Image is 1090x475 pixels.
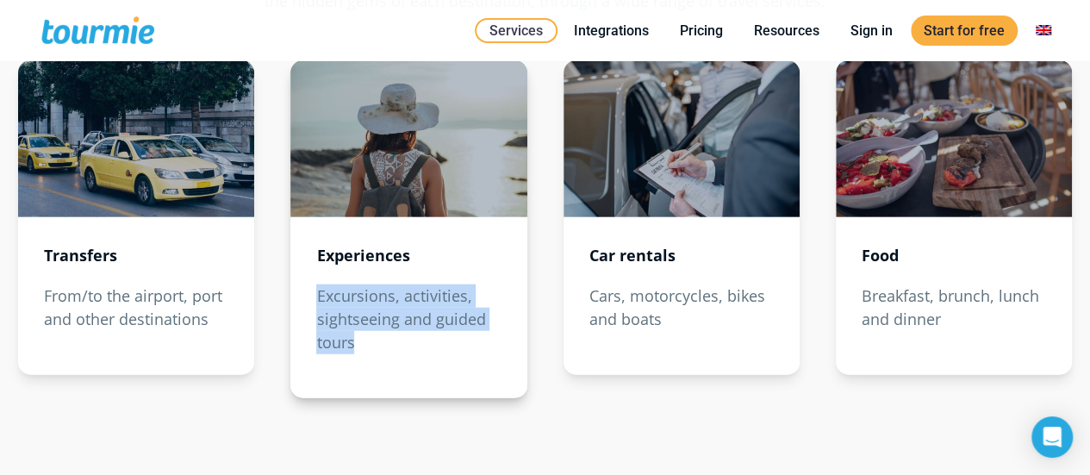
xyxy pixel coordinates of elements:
p: Cars, motorcycles, bikes and boats [589,284,774,331]
a: Services [475,18,557,43]
a: Integrations [561,20,662,41]
strong: Transfers [44,245,117,266]
strong: Experiences [316,245,409,266]
strong: Car rentals [589,245,676,266]
a: Pricing [667,20,736,41]
p: Excursions, activities, sightseeing and guided tours [316,284,501,354]
p: Breakfast, brunch, lunch and dinner [862,284,1046,331]
div: Open Intercom Messenger [1031,416,1073,458]
a: Resources [741,20,832,41]
strong: Food [862,245,899,266]
a: Start for free [911,16,1018,46]
a: Sign in [838,20,906,41]
a: Switch to [1023,20,1064,41]
p: From/to the airport, port and other destinations [44,284,228,331]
